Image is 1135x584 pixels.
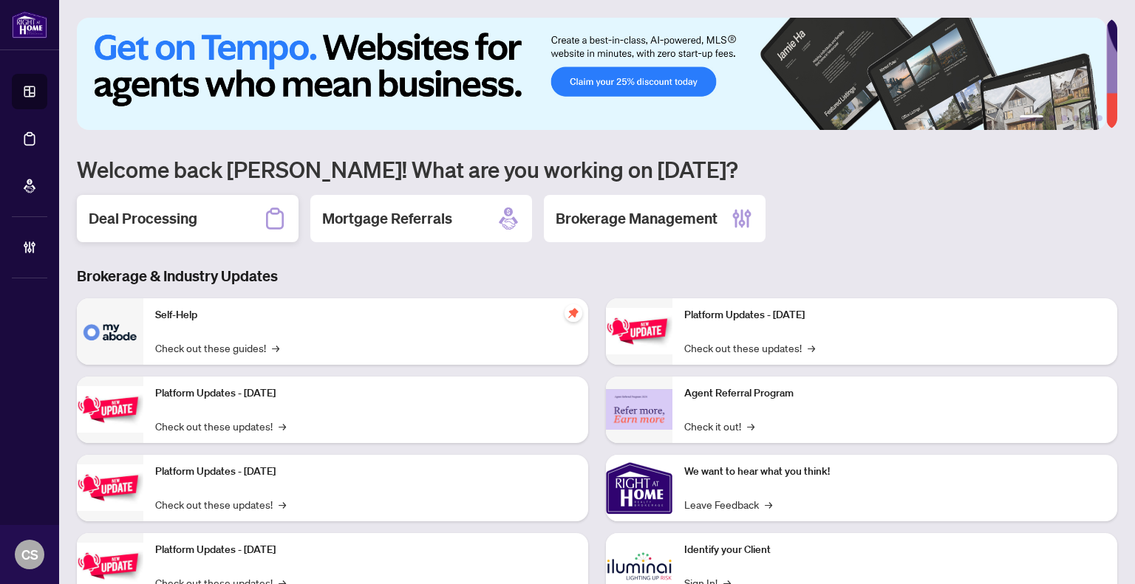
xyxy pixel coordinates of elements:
h2: Brokerage Management [556,208,718,229]
img: Agent Referral Program [606,389,672,430]
h2: Mortgage Referrals [322,208,452,229]
button: Open asap [1076,532,1120,577]
h2: Deal Processing [89,208,197,229]
img: Slide 0 [77,18,1106,130]
p: Identify your Client [684,542,1105,558]
img: Platform Updates - July 21, 2025 [77,464,143,511]
span: → [279,418,286,434]
span: → [808,340,815,356]
img: Platform Updates - June 23, 2025 [606,308,672,354]
a: Check out these guides!→ [155,340,279,356]
button: 3 [1061,115,1067,121]
button: 2 [1049,115,1055,121]
span: pushpin [565,304,582,322]
p: Agent Referral Program [684,385,1105,402]
span: → [765,496,772,512]
img: We want to hear what you think! [606,455,672,521]
p: Self-Help [155,307,576,323]
span: → [272,340,279,356]
img: Platform Updates - September 16, 2025 [77,386,143,433]
a: Leave Feedback→ [684,496,772,512]
img: Self-Help [77,298,143,365]
a: Check out these updates!→ [684,340,815,356]
h3: Brokerage & Industry Updates [77,266,1117,286]
a: Check it out!→ [684,418,754,434]
span: → [747,418,754,434]
p: Platform Updates - [DATE] [155,385,576,402]
h1: Welcome back [PERSON_NAME]! What are you working on [DATE]? [77,155,1117,183]
img: logo [12,11,47,38]
button: 6 [1097,115,1102,121]
button: 4 [1073,115,1079,121]
p: Platform Updates - [DATE] [684,307,1105,323]
button: 5 [1085,115,1091,121]
a: Check out these updates!→ [155,418,286,434]
p: Platform Updates - [DATE] [155,464,576,480]
p: We want to hear what you think! [684,464,1105,480]
a: Check out these updates!→ [155,496,286,512]
span: CS [21,544,38,565]
button: 1 [1020,115,1043,121]
p: Platform Updates - [DATE] [155,542,576,558]
span: → [279,496,286,512]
